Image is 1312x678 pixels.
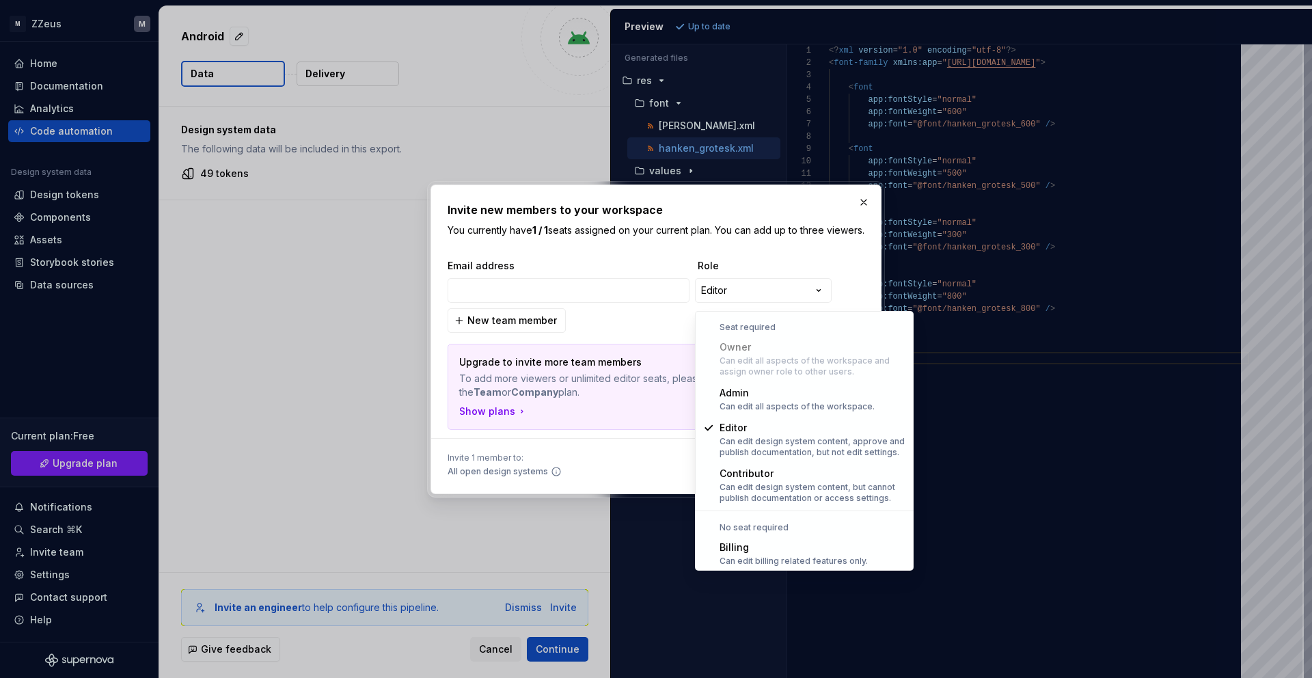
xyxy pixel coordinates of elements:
[720,355,905,377] div: Can edit all aspects of the workspace and assign owner role to other users.
[720,341,751,353] span: Owner
[720,401,875,412] div: Can edit all aspects of the workspace.
[720,387,749,398] span: Admin
[720,541,749,553] span: Billing
[720,436,905,458] div: Can edit design system content, approve and publish documentation, but not edit settings.
[720,422,747,433] span: Editor
[720,556,868,567] div: Can edit billing related features only.
[720,467,774,479] span: Contributor
[720,482,905,504] div: Can edit design system content, but cannot publish documentation or access settings.
[698,522,911,533] div: No seat required
[698,322,911,333] div: Seat required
